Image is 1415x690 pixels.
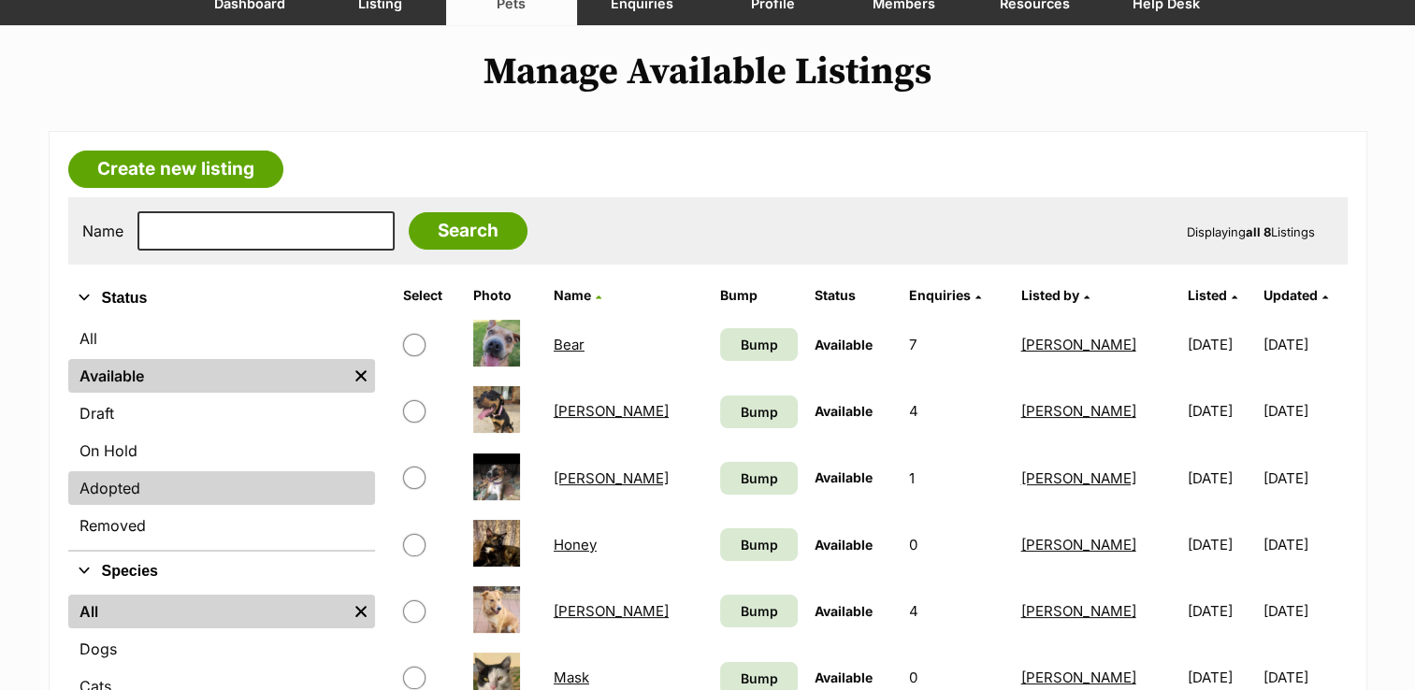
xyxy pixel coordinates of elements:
[1187,224,1315,239] span: Displaying Listings
[720,328,798,361] a: Bump
[713,280,805,310] th: Bump
[68,151,283,188] a: Create new listing
[1263,579,1345,643] td: [DATE]
[1180,379,1262,443] td: [DATE]
[347,359,375,393] a: Remove filter
[1021,602,1136,620] a: [PERSON_NAME]
[68,509,375,542] a: Removed
[1263,512,1345,577] td: [DATE]
[740,402,777,422] span: Bump
[740,668,777,688] span: Bump
[1188,287,1237,303] a: Listed
[68,359,347,393] a: Available
[1263,379,1345,443] td: [DATE]
[68,595,347,628] a: All
[1263,287,1328,303] a: Updated
[815,537,873,553] span: Available
[740,601,777,621] span: Bump
[902,379,1012,443] td: 4
[1021,668,1136,686] a: [PERSON_NAME]
[720,462,798,495] a: Bump
[902,446,1012,510] td: 1
[740,335,777,354] span: Bump
[1021,402,1136,420] a: [PERSON_NAME]
[554,602,669,620] a: [PERSON_NAME]
[82,223,123,239] label: Name
[902,579,1012,643] td: 4
[815,469,873,485] span: Available
[1188,287,1227,303] span: Listed
[68,286,375,310] button: Status
[902,512,1012,577] td: 0
[815,669,873,685] span: Available
[720,595,798,627] a: Bump
[1180,446,1262,510] td: [DATE]
[68,318,375,550] div: Status
[396,280,464,310] th: Select
[1021,469,1136,487] a: [PERSON_NAME]
[347,595,375,628] a: Remove filter
[1021,336,1136,353] a: [PERSON_NAME]
[1021,287,1090,303] a: Listed by
[1180,512,1262,577] td: [DATE]
[807,280,900,310] th: Status
[909,287,971,303] span: translation missing: en.admin.listings.index.attributes.enquiries
[720,528,798,561] a: Bump
[554,287,591,303] span: Name
[909,287,981,303] a: Enquiries
[466,280,544,310] th: Photo
[68,434,375,467] a: On Hold
[409,212,527,250] input: Search
[1021,287,1079,303] span: Listed by
[1180,579,1262,643] td: [DATE]
[68,396,375,430] a: Draft
[1263,312,1345,377] td: [DATE]
[68,632,375,666] a: Dogs
[815,603,873,619] span: Available
[68,559,375,583] button: Species
[815,403,873,419] span: Available
[554,287,601,303] a: Name
[1263,287,1318,303] span: Updated
[1021,536,1136,553] a: [PERSON_NAME]
[554,668,589,686] a: Mask
[815,337,873,352] span: Available
[554,536,597,553] a: Honey
[1246,224,1271,239] strong: all 8
[1180,312,1262,377] td: [DATE]
[740,468,777,488] span: Bump
[554,469,669,487] a: [PERSON_NAME]
[68,471,375,505] a: Adopted
[720,395,798,428] a: Bump
[902,312,1012,377] td: 7
[740,535,777,554] span: Bump
[554,336,585,353] a: Bear
[1263,446,1345,510] td: [DATE]
[554,402,669,420] a: [PERSON_NAME]
[68,322,375,355] a: All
